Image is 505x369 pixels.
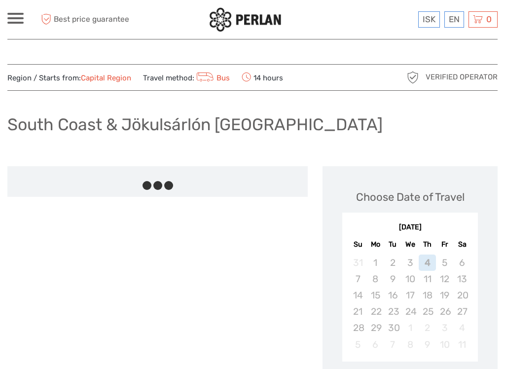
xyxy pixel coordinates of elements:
h1: South Coast & Jökulsárlón [GEOGRAPHIC_DATA] [7,114,383,135]
div: Not available Friday, September 19th, 2025 [436,287,453,303]
span: Best price guarantee [38,11,130,28]
div: Not available Friday, September 12th, 2025 [436,271,453,287]
img: 288-6a22670a-0f57-43d8-a107-52fbc9b92f2c_logo_small.jpg [210,7,281,32]
span: 0 [485,14,493,24]
div: Not available Tuesday, October 7th, 2025 [384,336,401,353]
div: Mo [367,238,384,251]
div: Not available Thursday, October 2nd, 2025 [419,320,436,336]
a: Bus [194,74,230,82]
div: Not available Monday, September 29th, 2025 [367,320,384,336]
div: Not available Monday, September 1st, 2025 [367,255,384,271]
div: Not available Sunday, September 21st, 2025 [349,303,366,320]
span: ISK [423,14,435,24]
div: Choose Date of Travel [356,189,465,205]
div: Not available Friday, October 10th, 2025 [436,336,453,353]
div: EN [444,11,464,28]
div: Not available Thursday, October 9th, 2025 [419,336,436,353]
div: Sa [453,238,470,251]
div: Not available Thursday, September 18th, 2025 [419,287,436,303]
div: Not available Tuesday, September 16th, 2025 [384,287,401,303]
div: Not available Saturday, September 27th, 2025 [453,303,470,320]
div: Not available Monday, September 8th, 2025 [367,271,384,287]
span: 14 hours [242,71,283,84]
div: Not available Sunday, October 5th, 2025 [349,336,366,353]
div: Not available Monday, October 6th, 2025 [367,336,384,353]
div: Not available Saturday, September 13th, 2025 [453,271,470,287]
a: Capital Region [81,74,131,82]
div: Not available Saturday, October 4th, 2025 [453,320,470,336]
div: Not available Friday, October 3rd, 2025 [436,320,453,336]
div: Not available Saturday, September 6th, 2025 [453,255,470,271]
div: Not available Sunday, September 7th, 2025 [349,271,366,287]
div: Not available Tuesday, September 2nd, 2025 [384,255,401,271]
div: [DATE] [342,222,478,233]
span: Region / Starts from: [7,73,131,83]
div: Not available Friday, September 5th, 2025 [436,255,453,271]
div: Not available Wednesday, September 3rd, 2025 [401,255,419,271]
div: Not available Wednesday, September 24th, 2025 [401,303,419,320]
span: Travel method: [143,71,230,84]
div: Not available Monday, September 15th, 2025 [367,287,384,303]
div: Not available Tuesday, September 30th, 2025 [384,320,401,336]
div: Not available Thursday, September 25th, 2025 [419,303,436,320]
div: Not available Thursday, September 4th, 2025 [419,255,436,271]
div: Not available Sunday, August 31st, 2025 [349,255,366,271]
div: Not available Tuesday, September 9th, 2025 [384,271,401,287]
div: Not available Tuesday, September 23rd, 2025 [384,303,401,320]
div: Not available Thursday, September 11th, 2025 [419,271,436,287]
div: Not available Wednesday, October 1st, 2025 [401,320,419,336]
div: Fr [436,238,453,251]
div: Not available Monday, September 22nd, 2025 [367,303,384,320]
div: Not available Saturday, October 11th, 2025 [453,336,470,353]
span: Verified Operator [426,72,498,82]
img: verified_operator_grey_128.png [405,70,421,85]
div: We [401,238,419,251]
div: Tu [384,238,401,251]
div: Su [349,238,366,251]
div: Not available Sunday, September 28th, 2025 [349,320,366,336]
div: month 2025-09 [345,255,474,353]
div: Not available Wednesday, September 17th, 2025 [401,287,419,303]
div: Not available Wednesday, September 10th, 2025 [401,271,419,287]
div: Not available Wednesday, October 8th, 2025 [401,336,419,353]
div: Not available Saturday, September 20th, 2025 [453,287,470,303]
div: Not available Sunday, September 14th, 2025 [349,287,366,303]
div: Not available Friday, September 26th, 2025 [436,303,453,320]
div: Th [419,238,436,251]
